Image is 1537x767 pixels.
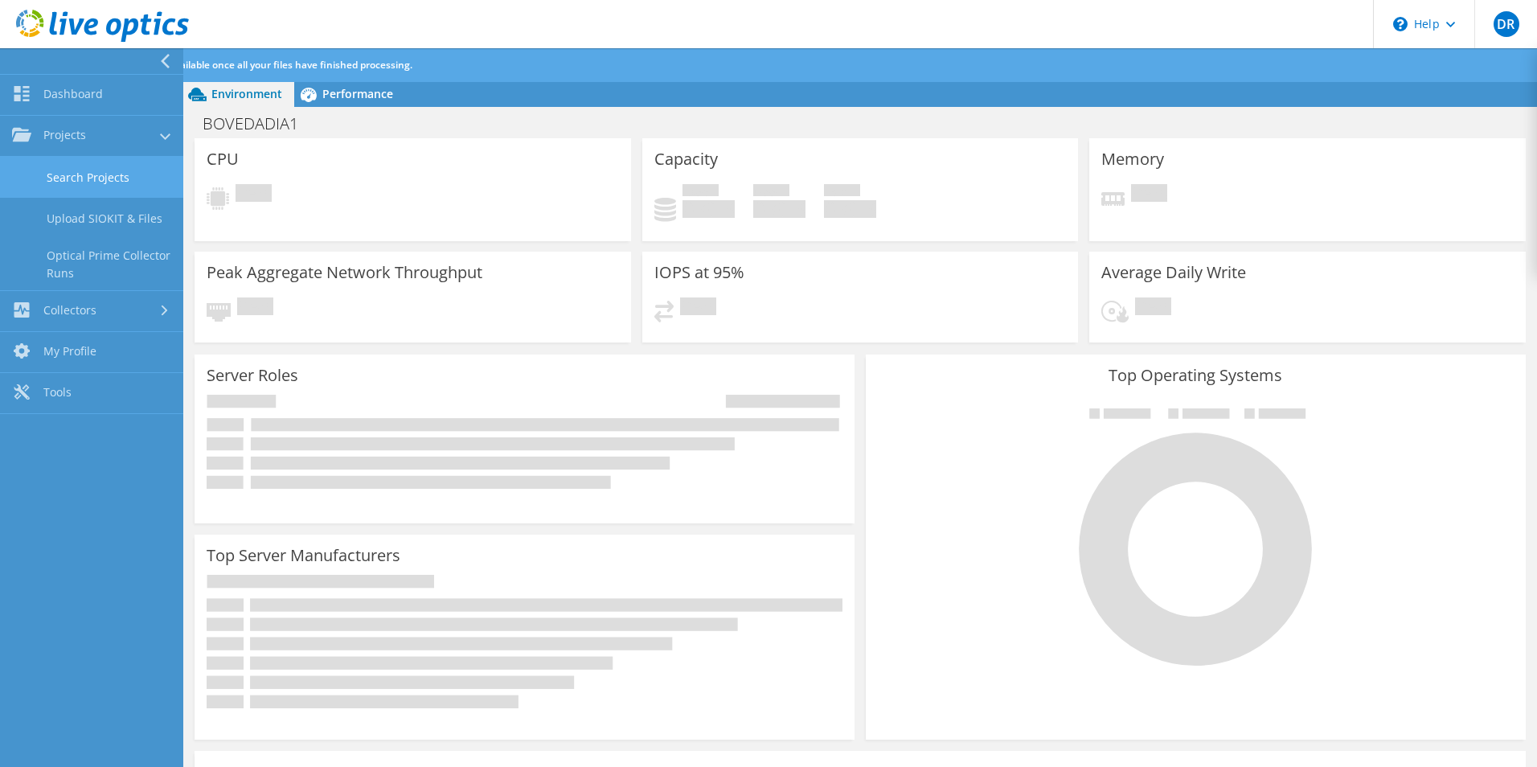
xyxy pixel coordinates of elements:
[753,184,789,200] span: Free
[207,150,239,168] h3: CPU
[1135,297,1171,319] span: Pending
[211,86,282,101] span: Environment
[682,184,719,200] span: Used
[1393,17,1408,31] svg: \n
[682,200,735,218] h4: 0 GiB
[654,264,744,281] h3: IOPS at 95%
[1494,11,1519,37] span: DR
[1101,264,1246,281] h3: Average Daily Write
[1101,150,1164,168] h3: Memory
[237,297,273,319] span: Pending
[207,264,482,281] h3: Peak Aggregate Network Throughput
[1131,184,1167,206] span: Pending
[680,297,716,319] span: Pending
[753,200,805,218] h4: 0 GiB
[236,184,272,206] span: Pending
[322,86,393,101] span: Performance
[824,184,860,200] span: Total
[98,58,412,72] span: Analysis will be available once all your files have finished processing.
[207,547,400,564] h3: Top Server Manufacturers
[824,200,876,218] h4: 0 GiB
[878,367,1514,384] h3: Top Operating Systems
[195,115,323,133] h1: BOVEDADIA1
[207,367,298,384] h3: Server Roles
[654,150,718,168] h3: Capacity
